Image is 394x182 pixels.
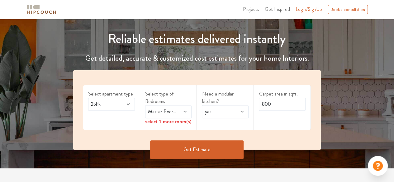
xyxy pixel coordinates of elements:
span: yes [203,108,234,115]
input: Enter area sqft [259,98,306,111]
span: Login/SignUp [296,6,322,13]
span: Get Inspired [265,6,290,13]
span: Master Bedroom [147,108,178,115]
div: select 1 more room(s) [145,118,192,125]
span: logo-horizontal.svg [26,2,57,16]
h1: Reliable estimates delivered instantly [69,31,325,46]
label: Select type of Bedrooms [145,90,192,105]
span: Projects [243,6,259,13]
h4: Get detailed, accurate & customized cost estimates for your home Interiors. [69,54,325,63]
div: Book a consultation [328,5,368,14]
label: Select apartment type [88,90,135,98]
label: Need a modular kitchen? [202,90,249,105]
img: logo-horizontal.svg [26,4,57,15]
label: Carpet area in sqft. [259,90,306,98]
span: 2bhk [90,100,121,108]
button: Get Estimate [150,140,244,159]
